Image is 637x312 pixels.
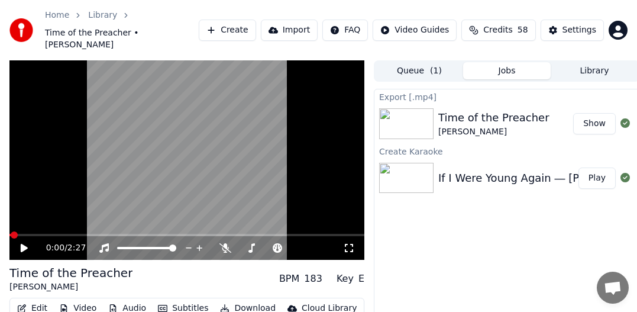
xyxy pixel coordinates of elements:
button: Import [261,20,318,41]
div: Key [337,272,354,286]
div: / [46,242,75,254]
span: 58 [518,24,528,36]
span: 0:00 [46,242,64,254]
button: Show [573,113,616,134]
button: FAQ [322,20,368,41]
a: Library [88,9,117,21]
div: Settings [562,24,596,36]
span: 2:27 [67,242,86,254]
button: Credits58 [461,20,535,41]
div: [PERSON_NAME] [438,126,549,138]
button: Settings [541,20,604,41]
div: Open chat [597,272,629,304]
div: Time of the Preacher [438,110,549,126]
span: ( 1 ) [430,65,442,77]
nav: breadcrumb [45,9,199,51]
div: BPM [279,272,299,286]
span: Credits [483,24,512,36]
div: E [358,272,364,286]
a: Home [45,9,69,21]
button: Queue [376,62,463,79]
button: Create [199,20,256,41]
button: Video Guides [373,20,457,41]
button: Play [578,168,616,189]
span: Time of the Preacher • [PERSON_NAME] [45,27,199,51]
div: 183 [304,272,322,286]
div: Time of the Preacher [9,265,132,281]
button: Jobs [463,62,551,79]
div: [PERSON_NAME] [9,281,132,293]
img: youka [9,18,33,42]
